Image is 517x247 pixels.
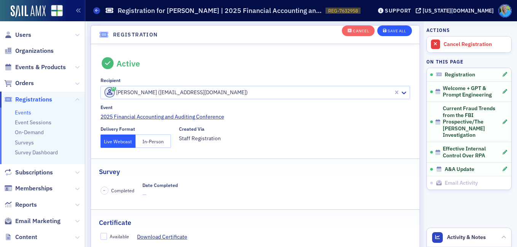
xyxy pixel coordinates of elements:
[385,7,411,14] div: Support
[110,233,129,240] div: Available
[4,63,66,71] a: Events & Products
[142,182,178,188] div: Date Completed
[416,8,496,13] button: [US_STATE][DOMAIN_NAME]
[4,31,31,39] a: Users
[15,47,54,55] span: Organizations
[15,119,51,126] a: Event Sessions
[426,58,512,65] h4: On this page
[103,188,105,193] span: –
[101,233,107,240] input: Available
[4,168,53,177] a: Subscriptions
[15,129,44,136] a: On-Demand
[99,167,120,177] h2: Survey
[15,184,53,193] span: Memberships
[101,135,136,148] button: Live Webcast
[99,218,131,228] h2: Certificate
[15,63,66,71] span: Events & Products
[15,95,52,104] span: Registrations
[342,25,375,36] button: Cancel
[101,104,113,110] div: Event
[142,191,178,199] span: —
[353,29,369,33] div: Cancel
[118,6,322,15] h1: Registration for [PERSON_NAME] | 2025 Financial Accounting and Auditing Conference
[101,78,121,83] div: Recipient
[15,139,34,146] a: Surveys
[15,233,37,241] span: Content
[388,29,406,33] div: Save All
[423,7,494,14] div: [US_STATE][DOMAIN_NAME]
[51,5,63,17] img: SailAMX
[4,217,61,225] a: Email Marketing
[377,25,412,36] button: Save All
[15,109,31,116] a: Events
[4,95,52,104] a: Registrations
[498,4,512,17] span: Profile
[4,201,37,209] a: Reports
[445,166,474,173] span: A&A Update
[445,180,478,187] span: Email Activity
[179,135,221,142] span: Staff Registration
[15,149,58,156] a: Survey Dashboard
[15,79,34,87] span: Orders
[46,5,63,18] a: View Homepage
[179,126,204,132] div: Created Via
[15,201,37,209] span: Reports
[136,135,171,148] button: In-Person
[445,71,475,78] span: Registration
[15,217,61,225] span: Email Marketing
[101,126,135,132] div: Delivery Format
[104,87,392,98] div: [PERSON_NAME] ([EMAIL_ADDRESS][DOMAIN_NAME])
[426,27,450,33] h4: Actions
[443,105,501,139] span: Current Fraud Trends from the FBI Prospective/The [PERSON_NAME] Investigation
[4,233,37,241] a: Content
[4,79,34,87] a: Orders
[15,168,53,177] span: Subscriptions
[328,8,358,14] span: REG-7632958
[11,5,46,17] img: SailAMX
[137,233,193,241] a: Download Certificate
[4,47,54,55] a: Organizations
[443,146,501,159] span: Effective Internal Control Over RPA
[4,184,53,193] a: Memberships
[116,59,140,68] div: Active
[443,85,501,98] span: Welcome + GPT & Prompt Engineering
[15,31,31,39] span: Users
[113,31,158,39] h4: Registration
[427,36,511,52] a: Cancel Registration
[101,113,410,121] a: 2025 Financial Accounting and Auditing Conference
[444,41,507,48] div: Cancel Registration
[447,233,486,241] span: Activity & Notes
[111,187,134,194] span: Completed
